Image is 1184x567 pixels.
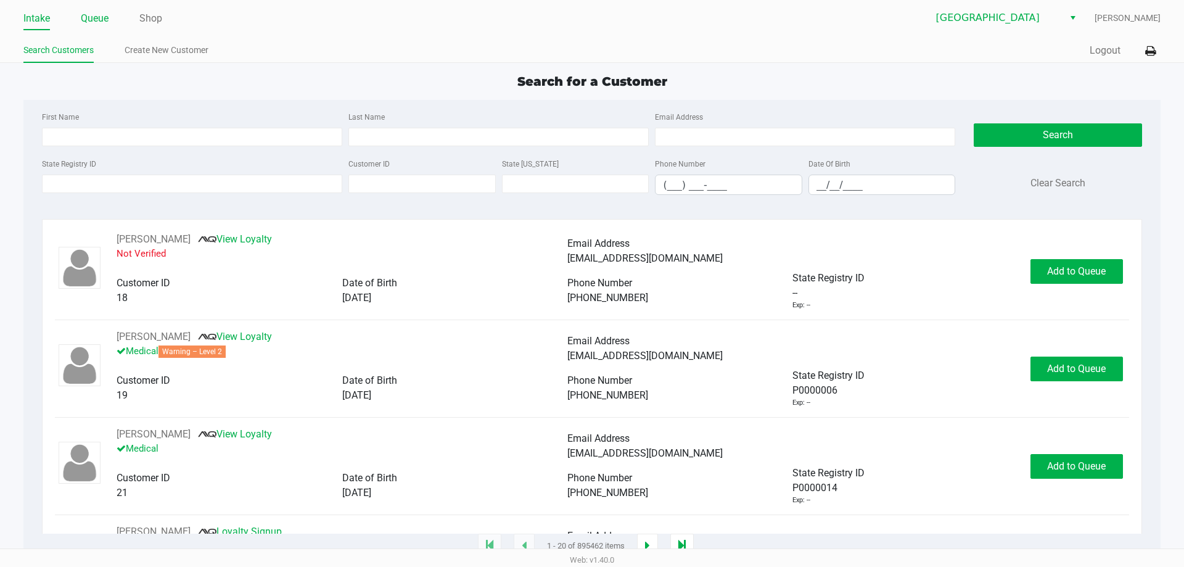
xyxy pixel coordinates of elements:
[125,43,208,58] a: Create New Customer
[1047,265,1106,277] span: Add to Queue
[198,526,282,537] a: Loyalty Signup
[117,277,170,289] span: Customer ID
[567,487,648,499] span: [PHONE_NUMBER]
[198,233,272,245] a: View Loyalty
[1047,363,1106,375] span: Add to Queue
[808,159,850,170] label: Date Of Birth
[139,10,162,27] a: Shop
[342,487,371,499] span: [DATE]
[567,447,723,459] span: [EMAIL_ADDRESS][DOMAIN_NAME]
[1030,454,1123,479] button: Add to Queue
[656,175,802,194] input: Format: (999) 999-9999
[567,432,630,444] span: Email Address
[117,524,191,539] button: See customer info
[117,232,191,247] button: See customer info
[342,472,397,484] span: Date of Birth
[809,175,955,194] input: Format: MM/DD/YYYY
[567,375,632,386] span: Phone Number
[81,10,109,27] a: Queue
[655,112,703,123] label: Email Address
[348,112,385,123] label: Last Name
[478,534,501,558] app-submit-button: Move to first page
[567,530,630,542] span: Email Address
[514,534,535,558] app-submit-button: Previous
[567,277,632,289] span: Phone Number
[23,10,50,27] a: Intake
[23,43,94,58] a: Search Customers
[1030,357,1123,381] button: Add to Queue
[117,344,567,358] p: Medical
[792,383,837,398] span: P0000006
[342,277,397,289] span: Date of Birth
[117,487,128,499] span: 21
[670,534,694,558] app-submit-button: Move to last page
[792,398,810,408] div: Exp: --
[117,329,191,344] button: See customer info
[567,292,648,304] span: [PHONE_NUMBER]
[42,159,96,170] label: State Registry ID
[342,375,397,386] span: Date of Birth
[198,331,272,342] a: View Loyalty
[158,346,226,358] span: Warning – Level 2
[792,495,810,506] div: Exp: --
[570,555,614,565] span: Web: v1.40.0
[198,428,272,440] a: View Loyalty
[655,175,802,195] kendo-maskedtextbox: Format: (999) 999-9999
[1064,7,1082,29] button: Select
[117,375,170,386] span: Customer ID
[117,472,170,484] span: Customer ID
[502,159,559,170] label: State [US_STATE]
[792,272,865,284] span: State Registry ID
[1095,12,1161,25] span: [PERSON_NAME]
[792,481,837,495] span: P0000014
[1090,43,1120,58] button: Logout
[567,350,723,362] span: [EMAIL_ADDRESS][DOMAIN_NAME]
[637,534,658,558] app-submit-button: Next
[1030,176,1085,191] button: Clear Search
[547,540,625,552] span: 1 - 20 of 895462 items
[117,427,191,442] button: See customer info
[342,292,371,304] span: [DATE]
[974,123,1141,147] button: Search
[517,74,667,89] span: Search for a Customer
[792,286,797,300] span: --
[567,238,630,249] span: Email Address
[567,252,723,264] span: [EMAIL_ADDRESS][DOMAIN_NAME]
[117,247,567,261] p: Not Verified
[42,112,79,123] label: First Name
[792,370,865,381] span: State Registry ID
[1030,259,1123,284] button: Add to Queue
[655,159,705,170] label: Phone Number
[808,175,956,195] kendo-maskedtextbox: Format: MM/DD/YYYY
[567,335,630,347] span: Email Address
[1047,460,1106,472] span: Add to Queue
[567,389,648,401] span: [PHONE_NUMBER]
[567,472,632,484] span: Phone Number
[792,467,865,479] span: State Registry ID
[792,300,810,311] div: Exp: --
[936,10,1056,25] span: [GEOGRAPHIC_DATA]
[117,292,128,304] span: 18
[348,159,390,170] label: Customer ID
[342,389,371,401] span: [DATE]
[117,442,567,456] p: Medical
[117,389,128,401] span: 19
